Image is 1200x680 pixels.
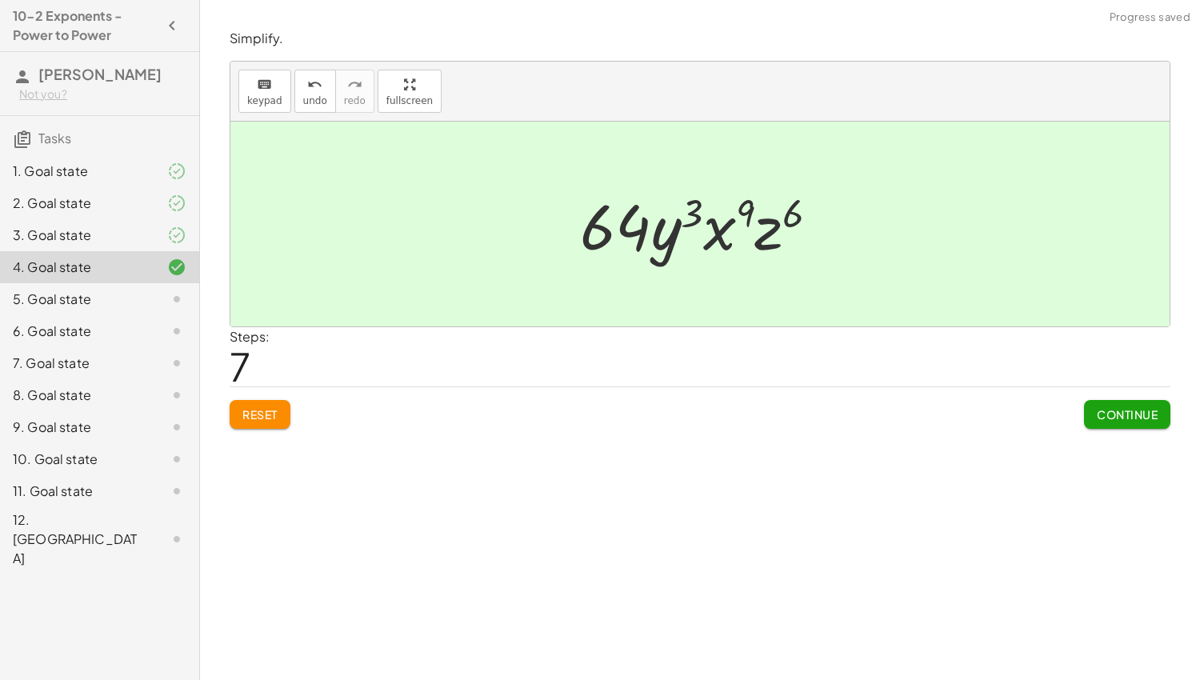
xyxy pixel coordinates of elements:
p: Simplify. [230,30,1170,48]
button: undoundo [294,70,336,113]
i: Task finished and part of it marked as correct. [167,194,186,213]
div: 7. Goal state [13,354,142,373]
span: Tasks [38,130,71,146]
span: [PERSON_NAME] [38,65,162,83]
span: 7 [230,342,250,390]
div: 2. Goal state [13,194,142,213]
button: fullscreen [378,70,442,113]
i: Task not started. [167,418,186,437]
div: 8. Goal state [13,386,142,405]
label: Steps: [230,328,270,345]
i: keyboard [257,75,272,94]
i: redo [347,75,362,94]
div: 3. Goal state [13,226,142,245]
i: Task not started. [167,290,186,309]
div: 11. Goal state [13,482,142,501]
div: 9. Goal state [13,418,142,437]
span: fullscreen [386,95,433,106]
span: undo [303,95,327,106]
i: Task not started. [167,482,186,501]
i: Task not started. [167,450,186,469]
i: Task finished and part of it marked as correct. [167,226,186,245]
span: Continue [1097,407,1158,422]
span: keypad [247,95,282,106]
span: Reset [242,407,278,422]
i: Task not started. [167,322,186,341]
button: Reset [230,400,290,429]
div: 10. Goal state [13,450,142,469]
i: Task finished and correct. [167,258,186,277]
i: Task not started. [167,354,186,373]
div: Not you? [19,86,186,102]
div: 12. [GEOGRAPHIC_DATA] [13,510,142,568]
h4: 10-2 Exponents - Power to Power [13,6,158,45]
div: 1. Goal state [13,162,142,181]
i: Task not started. [167,386,186,405]
div: 6. Goal state [13,322,142,341]
i: Task not started. [167,530,186,549]
button: redoredo [335,70,374,113]
i: undo [307,75,322,94]
div: 4. Goal state [13,258,142,277]
button: keyboardkeypad [238,70,291,113]
i: Task finished and part of it marked as correct. [167,162,186,181]
span: redo [344,95,366,106]
div: 5. Goal state [13,290,142,309]
span: Progress saved [1110,10,1190,26]
button: Continue [1084,400,1170,429]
